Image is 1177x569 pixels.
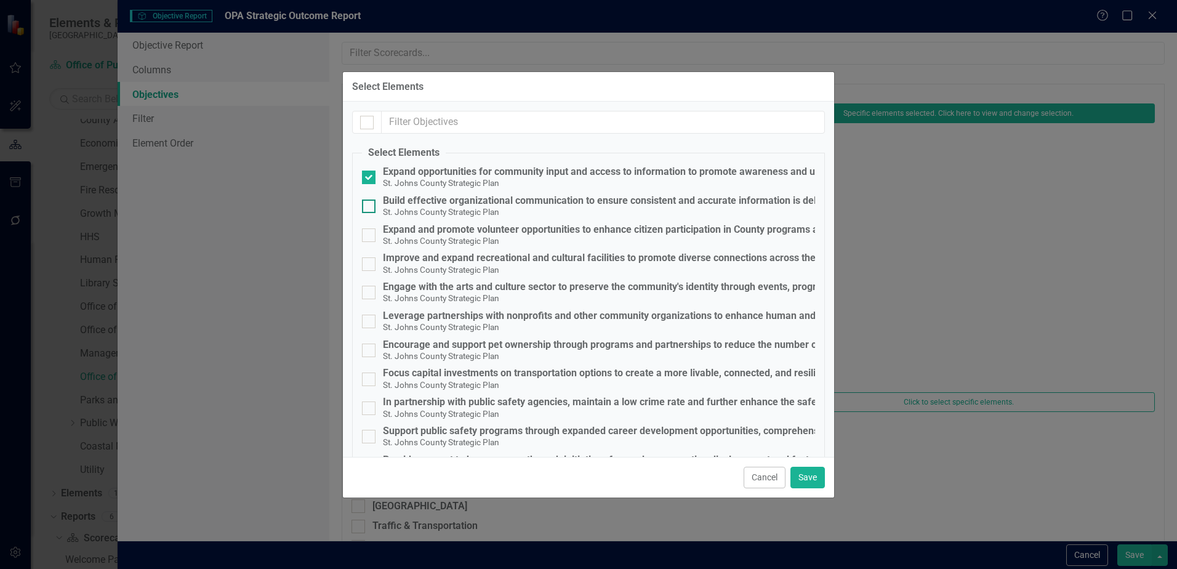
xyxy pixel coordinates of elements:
legend: Select Elements [362,146,446,160]
small: St. Johns County Strategic Plan [383,265,499,275]
small: St. Johns County Strategic Plan [383,380,499,390]
small: St. Johns County Strategic Plan [383,409,499,419]
div: Expand opportunities for community input and access to information to promote awareness and under... [383,166,1087,177]
button: Cancel [744,467,785,488]
input: Filter Objectives [381,111,825,134]
div: Leverage partnerships with nonprofits and other community organizations to enhance human and soci... [383,310,991,321]
button: Save [790,467,825,488]
div: Encourage and support pet ownership through programs and partnerships to reduce the number of str... [383,339,986,350]
small: St. Johns County Strategic Plan [383,437,499,447]
small: St. Johns County Strategic Plan [383,236,499,246]
div: Expand and promote volunteer opportunities to enhance citizen participation in County programs an... [383,224,872,235]
small: St. Johns County Strategic Plan [383,322,499,332]
small: St. Johns County Strategic Plan [383,351,499,361]
div: Select Elements [352,81,424,92]
small: St. Johns County Strategic Plan [383,293,499,303]
div: Provide support to homeowners through initiatives focused on preventing displacement and fosterin... [383,454,891,466]
div: Support public safety programs through expanded career development opportunities, comprehensive t... [383,426,1127,437]
small: St. Johns County Strategic Plan [383,207,499,217]
small: St. Johns County Strategic Plan [383,178,499,188]
div: Build effective organizational communication to ensure consistent and accurate information is del... [383,195,923,206]
div: Focus capital investments on transportation options to create a more livable, connected, and resi... [383,368,884,379]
